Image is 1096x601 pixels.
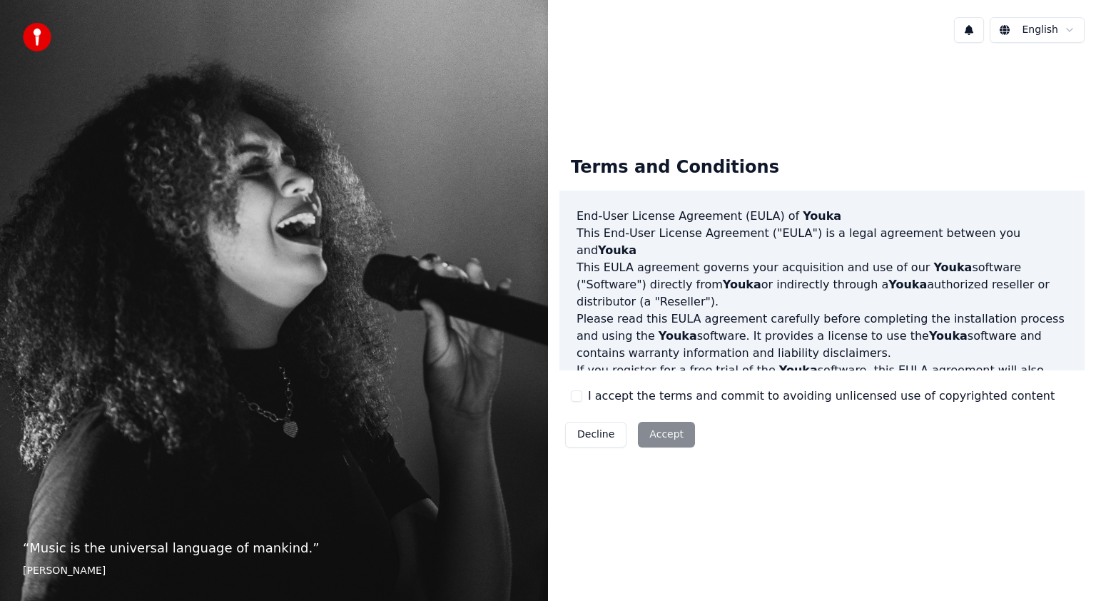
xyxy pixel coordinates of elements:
[565,422,626,448] button: Decline
[588,388,1055,405] label: I accept the terms and commit to avoiding unlicensed use of copyrighted content
[577,259,1067,310] p: This EULA agreement governs your acquisition and use of our software ("Software") directly from o...
[598,243,636,257] span: Youka
[23,538,525,558] p: “ Music is the universal language of mankind. ”
[929,329,968,343] span: Youka
[933,261,972,274] span: Youka
[559,145,791,191] div: Terms and Conditions
[577,362,1067,430] p: If you register for a free trial of the software, this EULA agreement will also govern that trial...
[659,329,697,343] span: Youka
[23,564,525,578] footer: [PERSON_NAME]
[803,209,841,223] span: Youka
[23,23,51,51] img: youka
[577,208,1067,225] h3: End-User License Agreement (EULA) of
[888,278,927,291] span: Youka
[779,363,818,377] span: Youka
[723,278,761,291] span: Youka
[577,225,1067,259] p: This End-User License Agreement ("EULA") is a legal agreement between you and
[577,310,1067,362] p: Please read this EULA agreement carefully before completing the installation process and using th...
